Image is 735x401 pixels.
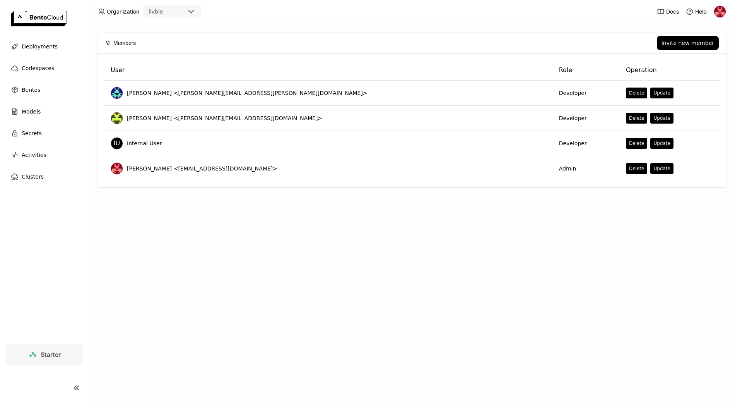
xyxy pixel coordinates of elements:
[6,126,83,141] a: Secrets
[41,351,61,358] span: Starter
[695,8,707,15] span: Help
[22,107,41,116] span: Models
[686,8,707,15] div: Help
[22,129,42,138] span: Secrets
[6,104,83,119] a: Models
[6,60,83,76] a: Codespaces
[22,85,40,95] span: Bentos
[6,169,83,184] a: Clusters
[22,150,46,160] span: Activities
[164,8,164,16] input: Selected livble.
[6,82,83,98] a: Bentos
[22,172,44,181] span: Clusters
[149,8,163,15] div: livble
[6,344,83,365] a: Starter
[714,6,726,17] img: Uri Vinetz
[22,42,58,51] span: Deployments
[6,147,83,163] a: Activities
[11,11,67,26] img: logo
[6,39,83,54] a: Deployments
[657,8,679,15] a: Docs
[107,8,139,15] span: Organization
[666,8,679,15] span: Docs
[22,64,54,73] span: Codespaces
